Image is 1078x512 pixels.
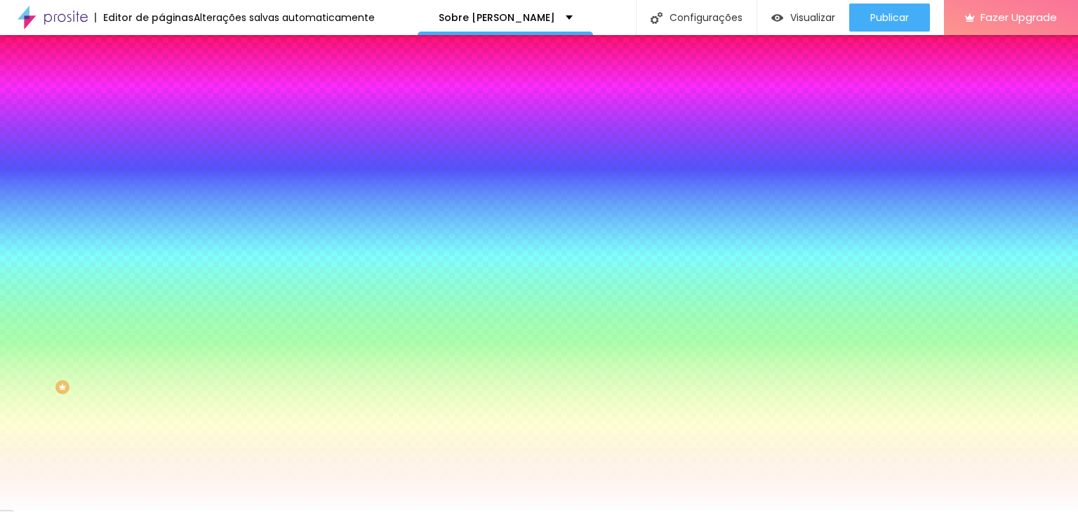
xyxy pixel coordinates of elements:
[439,13,555,22] p: Sobre [PERSON_NAME]
[849,4,930,32] button: Publicar
[790,12,835,23] span: Visualizar
[194,13,375,22] div: Alterações salvas automaticamente
[771,12,783,24] img: view-1.svg
[980,11,1057,23] span: Fazer Upgrade
[870,12,909,23] span: Publicar
[757,4,849,32] button: Visualizar
[95,13,194,22] div: Editor de páginas
[651,12,663,24] img: Icone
